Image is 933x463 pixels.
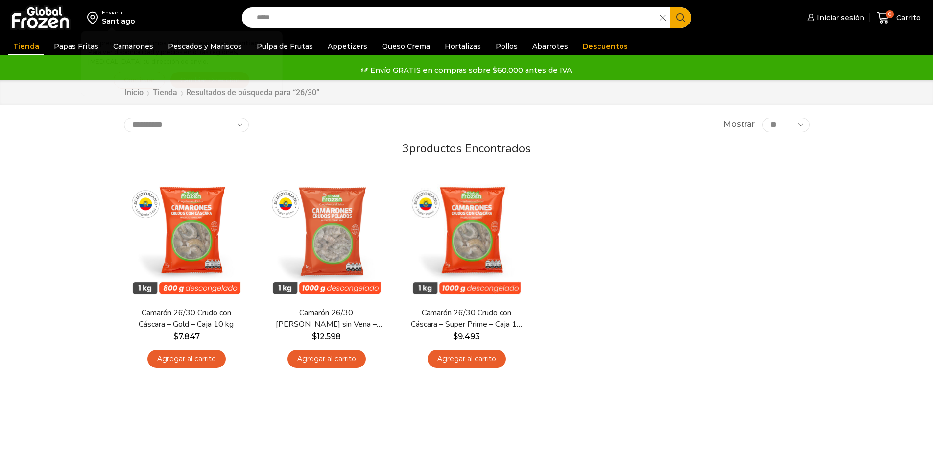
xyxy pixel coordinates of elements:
a: Camarón 26/30 Crudo con Cáscara – Gold – Caja 10 kg [130,307,242,330]
button: Continuar [114,72,165,89]
a: Queso Crema [377,37,435,55]
button: Search button [670,7,691,28]
select: Pedido de la tienda [124,118,249,132]
a: Papas Fritas [49,37,103,55]
span: productos encontrados [409,141,531,156]
span: $ [173,332,178,341]
div: Santiago [102,16,135,26]
a: Pollos [491,37,523,55]
a: Appetizers [323,37,372,55]
a: Agregar al carrito: “Camarón 26/30 Crudo con Cáscara - Gold - Caja 10 kg” [147,350,226,368]
bdi: 12.598 [312,332,341,341]
a: Agregar al carrito: “Camarón 26/30 Crudo Pelado sin Vena - Super Prime - Caja 10 kg” [287,350,366,368]
a: Camarón 26/30 [PERSON_NAME] sin Vena – Super Prime – Caja 10 kg [270,307,383,330]
span: 0 [886,10,894,18]
bdi: 7.847 [173,332,200,341]
a: Tienda [8,37,44,55]
p: Los precios y el stock mostrados corresponden a . Para ver disponibilidad y precios en otras regi... [88,38,275,67]
a: Camarón 26/30 Crudo con Cáscara – Super Prime – Caja 10 kg [410,307,523,330]
button: Cambiar Dirección [170,72,250,89]
a: Abarrotes [527,37,573,55]
span: Mostrar [723,119,755,130]
bdi: 9.493 [453,332,480,341]
a: 0 Carrito [874,6,923,29]
a: Agregar al carrito: “Camarón 26/30 Crudo con Cáscara - Super Prime - Caja 10 kg” [428,350,506,368]
a: Descuentos [578,37,633,55]
a: Iniciar sesión [805,8,864,27]
span: 3 [402,141,409,156]
span: $ [453,332,458,341]
div: Enviar a [102,9,135,16]
strong: Santiago [234,39,263,47]
a: Hortalizas [440,37,486,55]
span: $ [312,332,317,341]
img: address-field-icon.svg [87,9,102,26]
span: Carrito [894,13,921,23]
span: Iniciar sesión [814,13,864,23]
a: Pulpa de Frutas [252,37,318,55]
